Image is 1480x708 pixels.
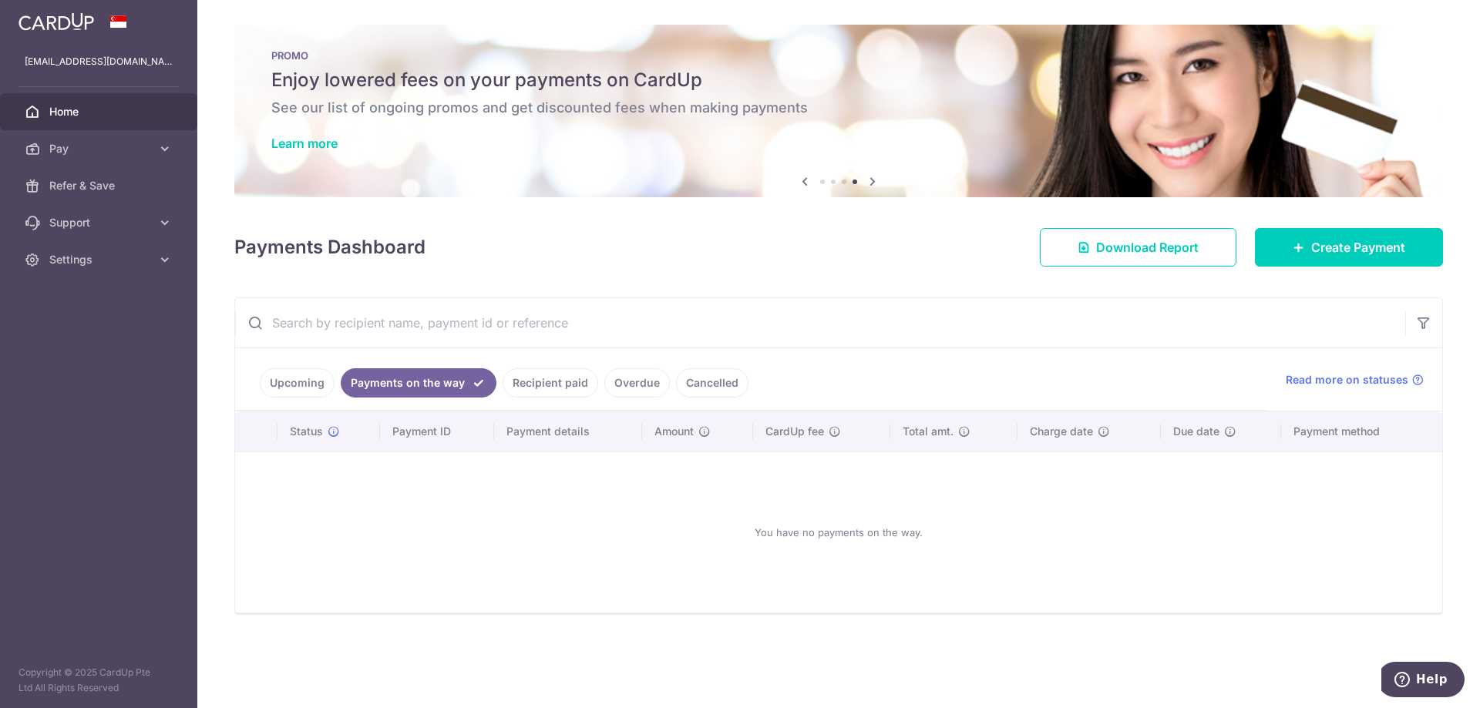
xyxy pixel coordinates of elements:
[49,104,151,119] span: Home
[1381,662,1465,700] iframe: Opens a widget where you can find more information
[49,141,151,156] span: Pay
[25,54,173,69] p: [EMAIL_ADDRESS][DOMAIN_NAME]
[503,368,598,398] a: Recipient paid
[49,215,151,230] span: Support
[234,233,425,261] h4: Payments Dashboard
[271,136,338,151] a: Learn more
[1255,228,1443,267] a: Create Payment
[234,25,1443,197] img: Latest Promos banner
[676,368,748,398] a: Cancelled
[260,368,335,398] a: Upcoming
[290,424,323,439] span: Status
[271,99,1406,117] h6: See our list of ongoing promos and get discounted fees when making payments
[380,411,494,451] th: Payment ID
[1311,238,1405,257] span: Create Payment
[1173,424,1219,439] span: Due date
[654,424,694,439] span: Amount
[1286,372,1424,388] a: Read more on statuses
[235,298,1405,347] input: Search by recipient name, payment id or reference
[271,49,1406,62] p: PROMO
[18,12,94,31] img: CardUp
[765,424,824,439] span: CardUp fee
[341,368,496,398] a: Payments on the way
[254,465,1424,600] div: You have no payments on the way.
[49,178,151,193] span: Refer & Save
[494,411,642,451] th: Payment details
[1040,228,1236,267] a: Download Report
[271,68,1406,92] h5: Enjoy lowered fees on your payments on CardUp
[1281,411,1442,451] th: Payment method
[1096,238,1199,257] span: Download Report
[1030,424,1093,439] span: Charge date
[1286,372,1408,388] span: Read more on statuses
[903,424,954,439] span: Total amt.
[49,252,151,267] span: Settings
[604,368,670,398] a: Overdue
